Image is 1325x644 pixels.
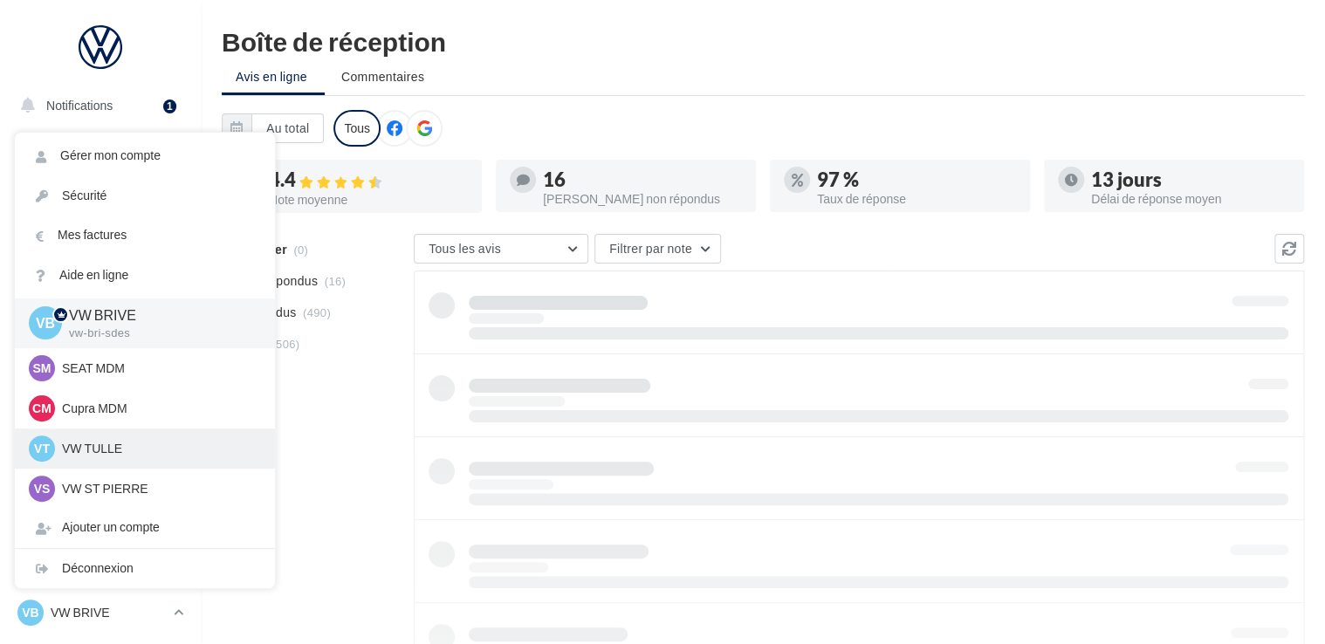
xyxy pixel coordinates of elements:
[46,98,113,113] span: Notifications
[62,400,254,417] p: Cupra MDM
[238,272,318,290] span: Non répondus
[15,256,275,295] a: Aide en ligne
[10,393,190,429] a: Calendrier
[269,194,468,206] div: Note moyenne
[32,400,51,417] span: CM
[22,604,38,621] span: VB
[10,349,190,386] a: Médiathèque
[14,596,187,629] a: VB VW BRIVE
[817,193,1016,205] div: Taux de réponse
[325,274,346,288] span: (16)
[251,113,324,143] button: Au total
[15,508,275,547] div: Ajouter un compte
[333,110,381,147] div: Tous
[15,216,275,255] a: Mes factures
[69,325,247,341] p: vw-bri-sdes
[341,69,424,84] span: Commentaires
[222,113,324,143] button: Au total
[10,219,190,256] a: Visibilité en ligne
[817,170,1016,189] div: 97 %
[15,176,275,216] a: Sécurité
[36,313,55,333] span: VB
[51,604,167,621] p: VW BRIVE
[10,174,190,211] a: Boîte de réception
[10,131,190,168] a: Opérations
[1091,193,1290,205] div: Délai de réponse moyen
[303,305,331,319] span: (490)
[34,480,51,497] span: VS
[271,337,299,351] span: (506)
[69,305,247,325] p: VW BRIVE
[1091,170,1290,189] div: 13 jours
[15,136,275,175] a: Gérer mon compte
[10,435,190,487] a: ASSETS PERSONNALISABLES
[62,440,254,457] p: VW TULLE
[543,170,742,189] div: 16
[543,193,742,205] div: [PERSON_NAME] non répondus
[15,549,275,588] div: Déconnexion
[163,99,176,113] div: 1
[10,305,190,342] a: Contacts
[269,170,468,190] div: 4.4
[34,440,50,457] span: VT
[10,87,183,124] button: Notifications 1
[62,480,254,497] p: VW ST PIERRE
[10,263,190,299] a: Campagnes
[62,360,254,377] p: SEAT MDM
[33,360,51,377] span: SM
[222,28,1304,54] div: Boîte de réception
